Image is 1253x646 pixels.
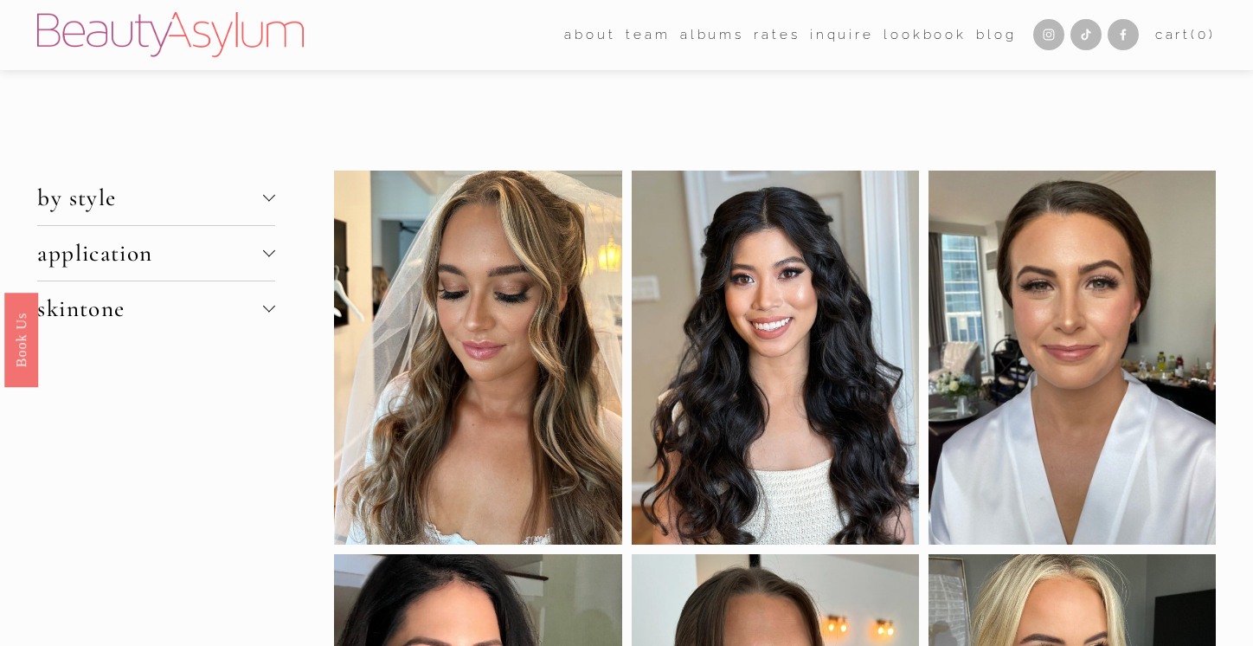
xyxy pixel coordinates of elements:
[1191,27,1215,42] span: ( )
[37,12,303,57] img: Beauty Asylum | Bridal Hair &amp; Makeup Charlotte &amp; Atlanta
[4,293,38,387] a: Book Us
[976,22,1016,48] a: Blog
[1155,23,1216,47] a: 0 items in cart
[37,294,263,323] span: skintone
[884,22,967,48] a: Lookbook
[754,22,800,48] a: Rates
[37,281,275,336] button: skintone
[564,22,615,48] a: folder dropdown
[1198,27,1209,42] span: 0
[37,226,275,281] button: application
[1108,19,1139,50] a: Facebook
[564,23,615,47] span: about
[626,22,670,48] a: folder dropdown
[1070,19,1102,50] a: TikTok
[1033,19,1064,50] a: Instagram
[810,22,874,48] a: Inquire
[626,23,670,47] span: team
[37,239,263,268] span: application
[37,171,275,225] button: by style
[680,22,744,48] a: albums
[37,184,263,212] span: by style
